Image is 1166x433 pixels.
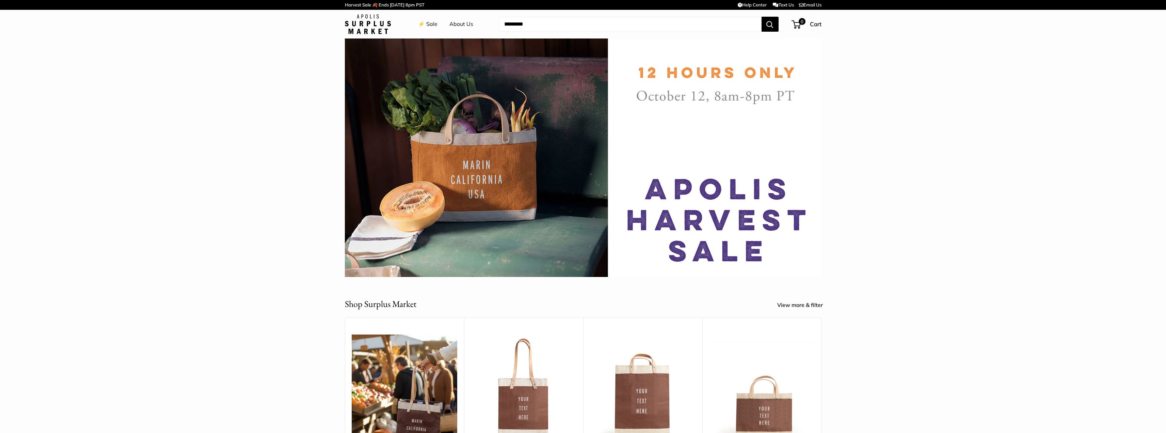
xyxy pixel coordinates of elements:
span: 0 [798,18,805,25]
a: Email Us [799,2,821,7]
a: About Us [449,19,473,29]
h2: Shop Surplus Market [345,297,416,311]
input: Search... [499,17,762,32]
span: Cart [810,20,821,28]
a: ⚡️ Sale [418,19,437,29]
a: Help Center [738,2,767,7]
a: View more & filter [777,300,830,310]
a: Text Us [773,2,794,7]
a: 0 Cart [792,19,821,30]
img: Apolis: Surplus Market [345,14,391,34]
button: Search [762,17,779,32]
